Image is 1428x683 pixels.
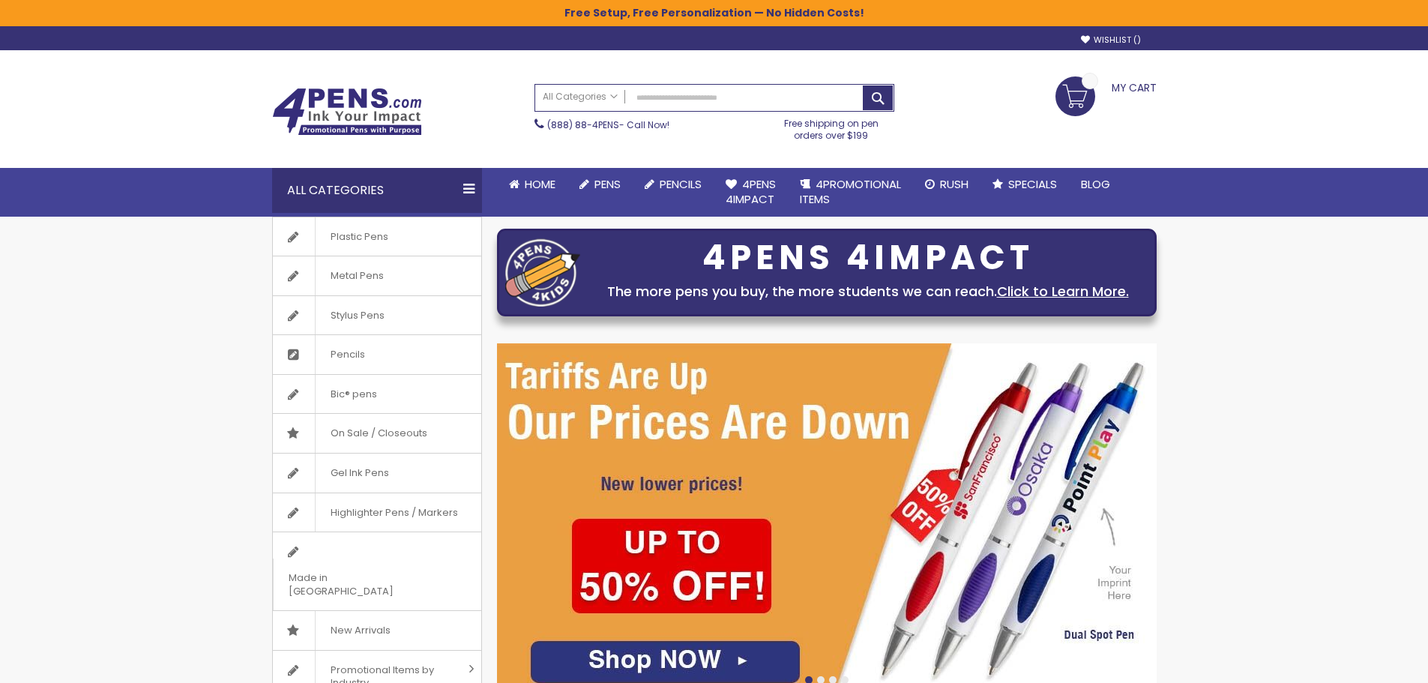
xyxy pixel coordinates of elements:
div: The more pens you buy, the more students we can reach. [588,281,1148,302]
span: Stylus Pens [315,296,400,335]
a: Metal Pens [273,256,481,295]
a: Bic® pens [273,375,481,414]
a: Home [497,168,567,201]
a: Stylus Pens [273,296,481,335]
div: Free shipping on pen orders over $199 [768,112,894,142]
span: Home [525,176,555,192]
span: Pencils [315,335,380,374]
a: Gel Ink Pens [273,454,481,493]
a: 4Pens4impact [714,168,788,217]
span: - Call Now! [547,118,669,131]
span: New Arrivals [315,611,406,650]
a: Rush [913,168,980,201]
a: Highlighter Pens / Markers [273,493,481,532]
span: Plastic Pens [315,217,403,256]
a: Click to Learn More. [997,282,1129,301]
a: Specials [980,168,1069,201]
span: Rush [940,176,968,192]
a: All Categories [535,85,625,109]
a: New Arrivals [273,611,481,650]
span: 4Pens 4impact [726,176,776,207]
img: 4Pens Custom Pens and Promotional Products [272,88,422,136]
div: 4PENS 4IMPACT [588,242,1148,274]
span: Pens [594,176,621,192]
a: Wishlist [1081,34,1141,46]
a: On Sale / Closeouts [273,414,481,453]
span: Specials [1008,176,1057,192]
span: Pencils [660,176,702,192]
span: Gel Ink Pens [315,454,404,493]
span: 4PROMOTIONAL ITEMS [800,176,901,207]
span: On Sale / Closeouts [315,414,442,453]
a: Blog [1069,168,1122,201]
span: Made in [GEOGRAPHIC_DATA] [273,559,444,610]
a: Pencils [633,168,714,201]
span: Blog [1081,176,1110,192]
span: All Categories [543,91,618,103]
a: Pens [567,168,633,201]
a: 4PROMOTIONALITEMS [788,168,913,217]
img: four_pen_logo.png [505,238,580,307]
span: Bic® pens [315,375,392,414]
div: All Categories [272,168,482,213]
span: Metal Pens [315,256,399,295]
span: Highlighter Pens / Markers [315,493,473,532]
a: (888) 88-4PENS [547,118,619,131]
a: Pencils [273,335,481,374]
a: Made in [GEOGRAPHIC_DATA] [273,532,481,610]
a: Plastic Pens [273,217,481,256]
